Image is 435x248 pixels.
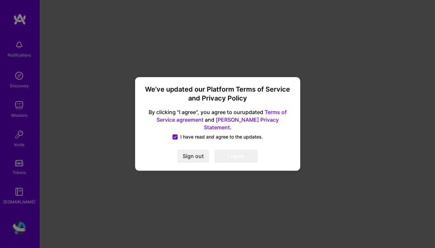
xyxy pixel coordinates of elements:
[177,150,209,163] button: Sign out
[157,109,287,123] a: Terms of Service agreement
[180,134,263,141] span: I have read and agree to the updates.
[204,116,279,131] a: [PERSON_NAME] Privacy Statement
[143,85,292,103] h3: We’ve updated our Platform Terms of Service and Privacy Policy
[143,108,292,131] span: By clicking "I agree", you agree to our updated and .
[214,150,258,163] button: I agree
